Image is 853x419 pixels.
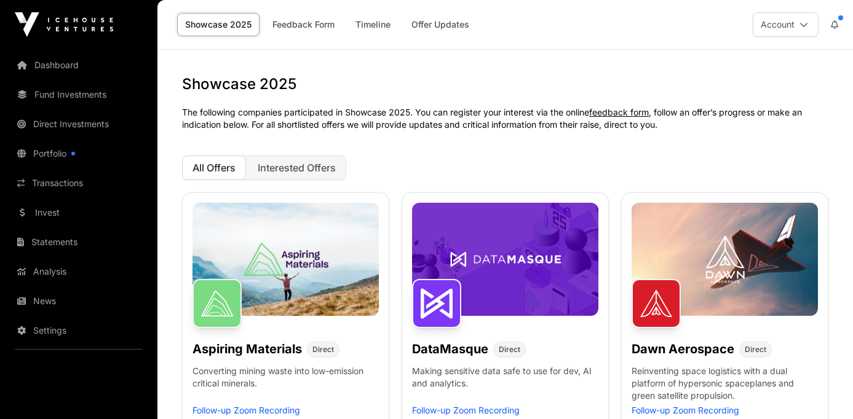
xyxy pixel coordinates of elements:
h1: Dawn Aerospace [632,340,734,358]
p: Converting mining waste into low-emission critical minerals. [192,365,379,404]
a: News [10,288,148,315]
a: Follow-up Zoom Recording [632,405,739,415]
p: Reinventing space logistics with a dual platform of hypersonic spaceplanes and green satellite pr... [632,365,818,404]
a: Feedback Form [264,13,343,36]
span: Interested Offers [258,162,336,174]
a: Analysis [10,258,148,285]
a: Transactions [10,170,148,197]
a: Direct Investments [10,111,148,138]
img: DataMasque [412,279,461,328]
img: DataMasque-Banner.jpg [412,203,598,316]
span: Direct [745,345,766,354]
a: Follow-up Zoom Recording [192,405,300,415]
a: Dashboard [10,52,148,79]
a: Settings [10,317,148,344]
button: All Offers [182,155,246,180]
h1: Showcase 2025 [182,74,828,94]
a: Showcase 2025 [177,13,260,36]
p: Making sensitive data safe to use for dev, AI and analytics. [412,365,598,404]
span: Direct [499,345,520,354]
a: Portfolio [10,140,148,167]
span: All Offers [192,162,236,174]
a: Timeline [347,13,399,36]
a: Fund Investments [10,81,148,108]
img: Aspiring-Banner.jpg [192,203,379,316]
h1: DataMasque [412,340,488,358]
img: Icehouse Ventures Logo [15,12,113,37]
h1: Aspiring Materials [192,340,302,358]
img: Aspiring Materials [192,279,242,328]
a: Offer Updates [403,13,477,36]
a: Follow-up Zoom Recording [412,405,520,415]
img: Dawn-Banner.jpg [632,203,818,316]
span: Direct [312,345,334,354]
img: Dawn Aerospace [632,279,681,328]
button: Account [753,12,819,37]
a: Statements [10,229,148,256]
a: Invest [10,199,148,226]
a: feedback form [589,107,649,117]
button: Interested Offers [247,155,346,180]
p: The following companies participated in Showcase 2025. You can register your interest via the onl... [182,106,828,131]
